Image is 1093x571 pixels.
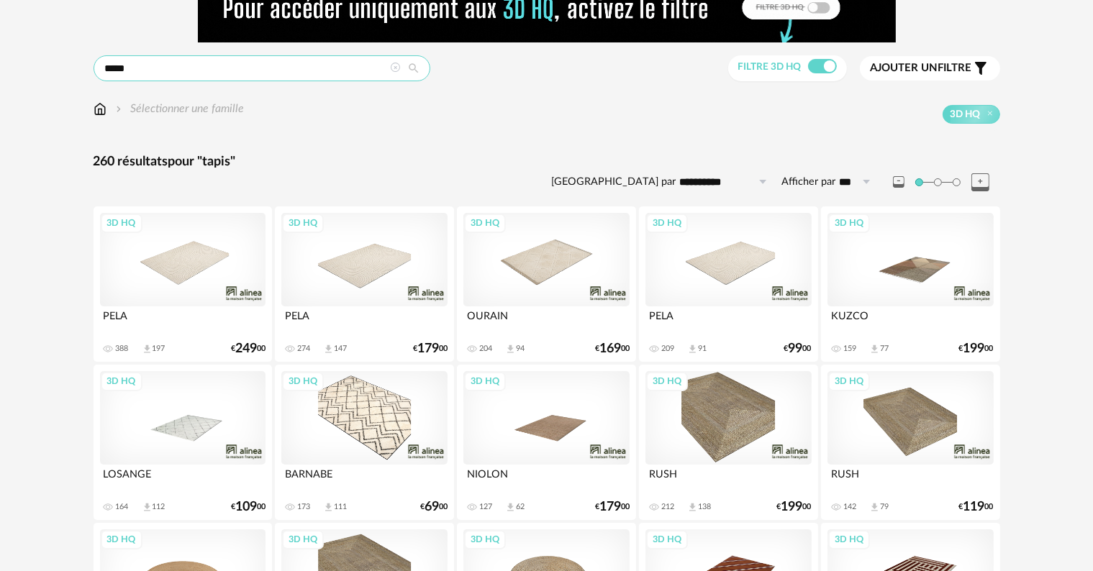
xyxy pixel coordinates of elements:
div: 159 [843,344,856,354]
div: PELA [100,306,266,335]
a: 3D HQ PELA 209 Download icon 91 €9900 [639,206,817,362]
div: 3D HQ [464,372,506,390]
div: 111 [334,502,347,512]
div: 3D HQ [101,372,142,390]
label: [GEOGRAPHIC_DATA] par [552,175,676,189]
div: € 00 [420,502,448,512]
div: 197 [153,344,165,354]
span: Download icon [869,502,880,513]
span: Download icon [687,344,698,355]
span: 69 [425,502,439,512]
a: 3D HQ RUSH 142 Download icon 79 €11900 [821,365,999,520]
div: 3D HQ [828,530,870,549]
div: 79 [880,502,889,512]
div: 3D HQ [646,214,688,232]
div: LOSANGE [100,465,266,493]
div: 260 résultats [94,154,1000,170]
span: 109 [235,502,257,512]
div: 3D HQ [828,214,870,232]
div: 274 [297,344,310,354]
div: 127 [479,502,492,512]
div: 94 [516,344,525,354]
div: 91 [698,344,707,354]
span: 119 [963,502,985,512]
button: Ajouter unfiltre Filter icon [860,56,1000,81]
span: pour "tapis" [168,155,236,168]
div: € 00 [595,344,630,354]
span: Download icon [505,344,516,355]
div: 3D HQ [464,214,506,232]
div: RUSH [645,465,811,493]
div: 3D HQ [101,530,142,549]
div: 3D HQ [646,530,688,549]
label: Afficher par [782,175,836,189]
span: Download icon [323,344,334,355]
div: 3D HQ [101,214,142,232]
div: € 00 [784,344,812,354]
span: 249 [235,344,257,354]
div: 3D HQ [282,372,324,390]
a: 3D HQ NIOLON 127 Download icon 62 €17900 [457,365,635,520]
span: Download icon [142,502,153,513]
div: € 00 [777,502,812,512]
div: NIOLON [463,465,629,493]
div: 204 [479,344,492,354]
span: 179 [599,502,621,512]
div: 3D HQ [828,372,870,390]
div: 164 [116,502,129,512]
div: PELA [645,306,811,335]
span: Download icon [323,502,334,513]
div: € 00 [413,344,448,354]
a: 3D HQ PELA 274 Download icon 147 €17900 [275,206,453,362]
span: Download icon [505,502,516,513]
div: 3D HQ [464,530,506,549]
div: € 00 [959,502,994,512]
div: 388 [116,344,129,354]
div: PELA [281,306,447,335]
a: 3D HQ KUZCO 159 Download icon 77 €19900 [821,206,999,362]
div: € 00 [595,502,630,512]
a: 3D HQ RUSH 212 Download icon 138 €19900 [639,365,817,520]
div: € 00 [231,502,266,512]
span: filtre [871,61,972,76]
div: 3D HQ [282,214,324,232]
span: Ajouter un [871,63,938,73]
span: Filter icon [972,60,989,77]
div: 142 [843,502,856,512]
div: 212 [661,502,674,512]
span: Download icon [869,344,880,355]
div: 77 [880,344,889,354]
div: KUZCO [827,306,993,335]
div: 147 [334,344,347,354]
div: € 00 [959,344,994,354]
span: 199 [963,344,985,354]
span: Download icon [142,344,153,355]
a: 3D HQ PELA 388 Download icon 197 €24900 [94,206,272,362]
span: Filtre 3D HQ [738,62,802,72]
span: 169 [599,344,621,354]
div: 62 [516,502,525,512]
a: 3D HQ LOSANGE 164 Download icon 112 €10900 [94,365,272,520]
div: 3D HQ [646,372,688,390]
div: Sélectionner une famille [113,101,245,117]
div: RUSH [827,465,993,493]
span: 179 [417,344,439,354]
img: svg+xml;base64,PHN2ZyB3aWR0aD0iMTYiIGhlaWdodD0iMTYiIHZpZXdCb3g9IjAgMCAxNiAxNiIgZmlsbD0ibm9uZSIgeG... [113,101,124,117]
div: 173 [297,502,310,512]
div: BARNABE [281,465,447,493]
div: 112 [153,502,165,512]
div: € 00 [231,344,266,354]
div: 138 [698,502,711,512]
div: 209 [661,344,674,354]
span: 199 [781,502,803,512]
a: 3D HQ BARNABE 173 Download icon 111 €6900 [275,365,453,520]
a: 3D HQ OURAIN 204 Download icon 94 €16900 [457,206,635,362]
span: 99 [789,344,803,354]
img: svg+xml;base64,PHN2ZyB3aWR0aD0iMTYiIGhlaWdodD0iMTciIHZpZXdCb3g9IjAgMCAxNiAxNyIgZmlsbD0ibm9uZSIgeG... [94,101,106,117]
span: Download icon [687,502,698,513]
div: OURAIN [463,306,629,335]
div: 3D HQ [282,530,324,549]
